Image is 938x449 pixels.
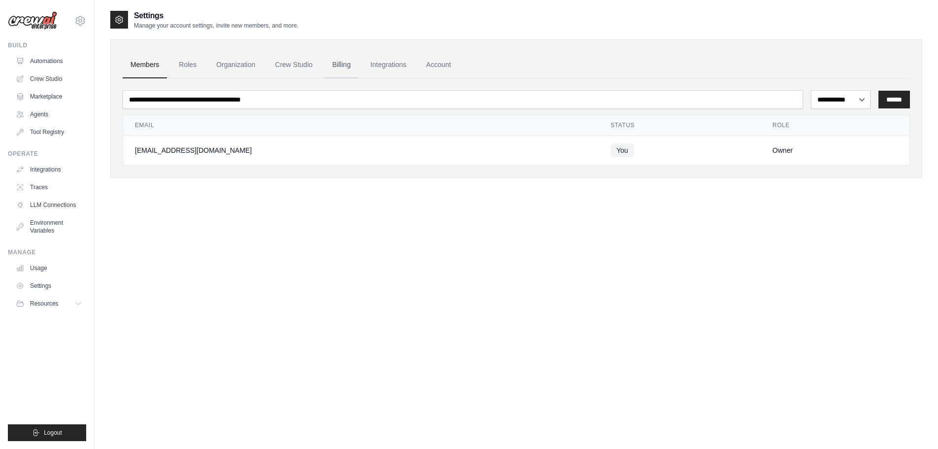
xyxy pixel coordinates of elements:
div: Manage [8,248,86,256]
a: Marketplace [12,89,86,104]
a: Agents [12,106,86,122]
a: Organization [208,52,263,78]
a: Members [123,52,167,78]
th: Role [761,115,909,136]
span: You [611,143,634,157]
a: Environment Variables [12,215,86,239]
div: [EMAIL_ADDRESS][DOMAIN_NAME] [135,145,587,155]
div: Build [8,41,86,49]
a: Crew Studio [12,71,86,87]
a: Crew Studio [267,52,321,78]
img: Logo [8,11,57,30]
a: Integrations [12,162,86,177]
div: Owner [773,145,898,155]
button: Resources [12,296,86,311]
a: Traces [12,179,86,195]
th: Email [123,115,599,136]
button: Logout [8,424,86,441]
a: Account [418,52,459,78]
a: Integrations [362,52,414,78]
a: LLM Connections [12,197,86,213]
a: Usage [12,260,86,276]
th: Status [599,115,761,136]
a: Automations [12,53,86,69]
a: Tool Registry [12,124,86,140]
div: Operate [8,150,86,158]
span: Logout [44,429,62,437]
span: Resources [30,300,58,308]
a: Billing [324,52,358,78]
h2: Settings [134,10,298,22]
p: Manage your account settings, invite new members, and more. [134,22,298,30]
a: Roles [171,52,204,78]
a: Settings [12,278,86,294]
